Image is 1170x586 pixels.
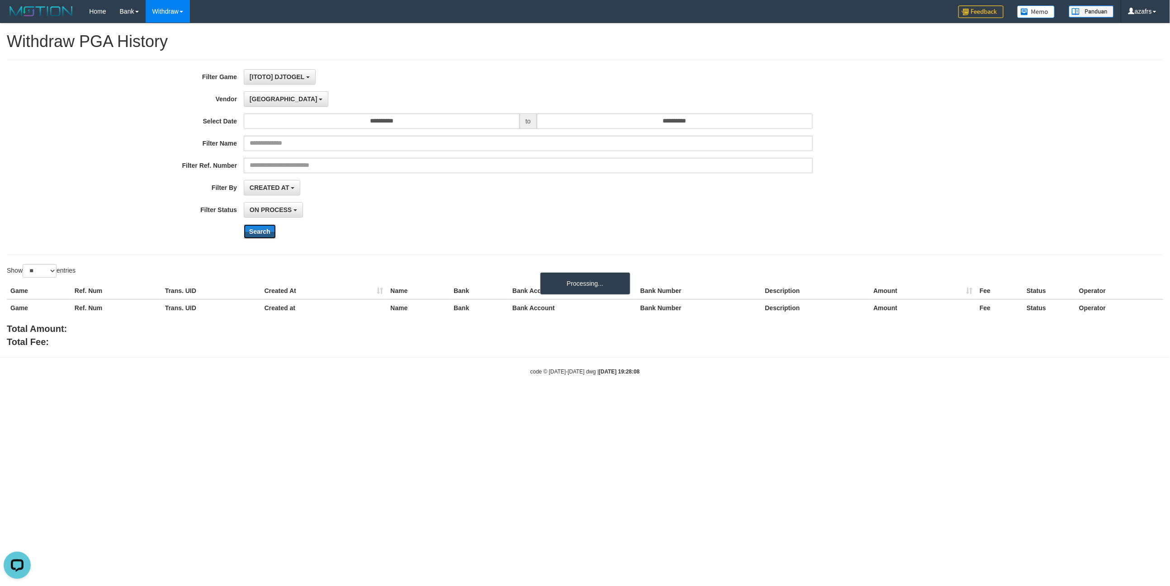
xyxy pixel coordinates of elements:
[540,272,630,295] div: Processing...
[7,33,1163,51] h1: Withdraw PGA History
[71,283,161,299] th: Ref. Num
[244,69,316,85] button: [ITOTO] DJTOGEL
[387,283,450,299] th: Name
[244,224,276,239] button: Search
[244,180,301,195] button: CREATED AT
[520,113,537,129] span: to
[7,5,76,18] img: MOTION_logo.png
[637,283,762,299] th: Bank Number
[250,73,304,80] span: [ITOTO] DJTOGEL
[870,299,976,316] th: Amount
[23,264,57,278] select: Showentries
[762,299,870,316] th: Description
[450,283,509,299] th: Bank
[762,283,870,299] th: Description
[509,299,637,316] th: Bank Account
[161,283,261,299] th: Trans. UID
[7,337,49,347] b: Total Fee:
[1075,283,1163,299] th: Operator
[7,264,76,278] label: Show entries
[958,5,1004,18] img: Feedback.jpg
[250,184,289,191] span: CREATED AT
[250,206,292,213] span: ON PROCESS
[1075,299,1163,316] th: Operator
[4,4,31,31] button: Open LiveChat chat widget
[599,369,639,375] strong: [DATE] 19:28:08
[261,299,387,316] th: Created at
[637,299,762,316] th: Bank Number
[976,283,1023,299] th: Fee
[1023,299,1075,316] th: Status
[1023,283,1075,299] th: Status
[387,299,450,316] th: Name
[976,299,1023,316] th: Fee
[7,299,71,316] th: Game
[244,202,303,217] button: ON PROCESS
[1017,5,1055,18] img: Button%20Memo.svg
[1069,5,1114,18] img: panduan.png
[71,299,161,316] th: Ref. Num
[7,283,71,299] th: Game
[7,324,67,334] b: Total Amount:
[450,299,509,316] th: Bank
[531,369,640,375] small: code © [DATE]-[DATE] dwg |
[250,95,317,103] span: [GEOGRAPHIC_DATA]
[870,283,976,299] th: Amount
[244,91,328,107] button: [GEOGRAPHIC_DATA]
[161,299,261,316] th: Trans. UID
[261,283,387,299] th: Created At
[509,283,637,299] th: Bank Account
